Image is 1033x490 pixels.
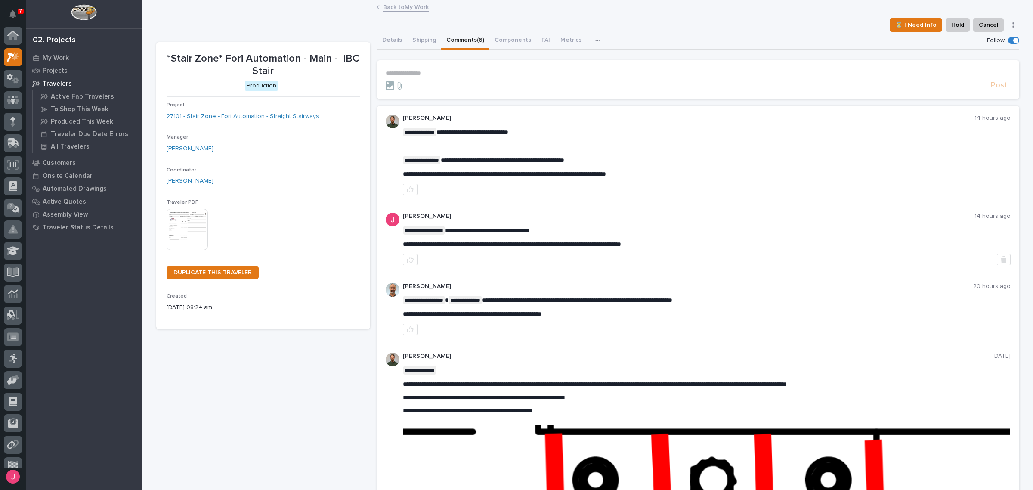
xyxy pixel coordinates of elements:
[26,77,142,90] a: Travelers
[890,18,942,32] button: ⏳ I Need Info
[377,32,407,50] button: Details
[386,213,399,226] img: ACg8ocI-SXp0KwvcdjE4ZoRMyLsZRSgZqnEZt9q_hAaElEsh-D-asw=s96-c
[43,54,69,62] p: My Work
[167,177,213,186] a: [PERSON_NAME]
[403,184,418,195] button: like this post
[43,185,107,193] p: Automated Drawings
[26,169,142,182] a: Onsite Calendar
[895,20,937,30] span: ⏳ I Need Info
[167,112,319,121] a: 27101 - Stair Zone - Fori Automation - Straight Stairways
[19,8,22,14] p: 7
[167,144,213,153] a: [PERSON_NAME]
[403,283,973,290] p: [PERSON_NAME]
[33,128,142,140] a: Traveler Due Date Errors
[167,294,187,299] span: Created
[43,211,88,219] p: Assembly View
[403,254,418,265] button: like this post
[26,221,142,234] a: Traveler Status Details
[26,64,142,77] a: Projects
[26,195,142,208] a: Active Quotes
[173,270,252,276] span: DUPLICATE THIS TRAVELER
[4,5,22,23] button: Notifications
[973,18,1004,32] button: Cancel
[489,32,536,50] button: Components
[386,283,399,297] img: AOh14GhUnP333BqRmXh-vZ-TpYZQaFVsuOFmGre8SRZf2A=s96-c
[33,115,142,127] a: Produced This Week
[973,283,1011,290] p: 20 hours ago
[167,135,188,140] span: Manager
[245,81,278,91] div: Production
[407,32,441,50] button: Shipping
[946,18,970,32] button: Hold
[441,32,489,50] button: Comments (6)
[33,140,142,152] a: All Travelers
[555,32,587,50] button: Metrics
[26,182,142,195] a: Automated Drawings
[51,143,90,151] p: All Travelers
[33,90,142,102] a: Active Fab Travelers
[993,353,1011,360] p: [DATE]
[51,118,113,126] p: Produced This Week
[386,353,399,366] img: AATXAJw4slNr5ea0WduZQVIpKGhdapBAGQ9xVsOeEvl5=s96-c
[33,103,142,115] a: To Shop This Week
[51,130,128,138] p: Traveler Due Date Errors
[167,167,196,173] span: Coordinator
[979,20,998,30] span: Cancel
[997,254,1011,265] button: Delete post
[167,102,185,108] span: Project
[974,115,1011,122] p: 14 hours ago
[987,81,1011,90] button: Post
[383,2,429,12] a: Back toMy Work
[386,115,399,128] img: AATXAJw4slNr5ea0WduZQVIpKGhdapBAGQ9xVsOeEvl5=s96-c
[403,115,974,122] p: [PERSON_NAME]
[71,4,96,20] img: Workspace Logo
[991,81,1007,90] span: Post
[43,159,76,167] p: Customers
[26,51,142,64] a: My Work
[167,266,259,279] a: DUPLICATE THIS TRAVELER
[43,224,114,232] p: Traveler Status Details
[11,10,22,24] div: Notifications7
[51,93,114,101] p: Active Fab Travelers
[403,324,418,335] button: like this post
[987,37,1005,44] p: Follow
[974,213,1011,220] p: 14 hours ago
[43,67,68,75] p: Projects
[403,353,993,360] p: [PERSON_NAME]
[167,200,198,205] span: Traveler PDF
[403,213,974,220] p: [PERSON_NAME]
[4,468,22,486] button: users-avatar
[167,303,360,312] p: [DATE] 08:24 am
[33,36,76,45] div: 02. Projects
[43,198,86,206] p: Active Quotes
[43,80,72,88] p: Travelers
[26,156,142,169] a: Customers
[167,53,360,78] p: *Stair Zone* Fori Automation - Main - IBC Stair
[951,20,964,30] span: Hold
[43,172,93,180] p: Onsite Calendar
[26,208,142,221] a: Assembly View
[51,105,108,113] p: To Shop This Week
[536,32,555,50] button: FAI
